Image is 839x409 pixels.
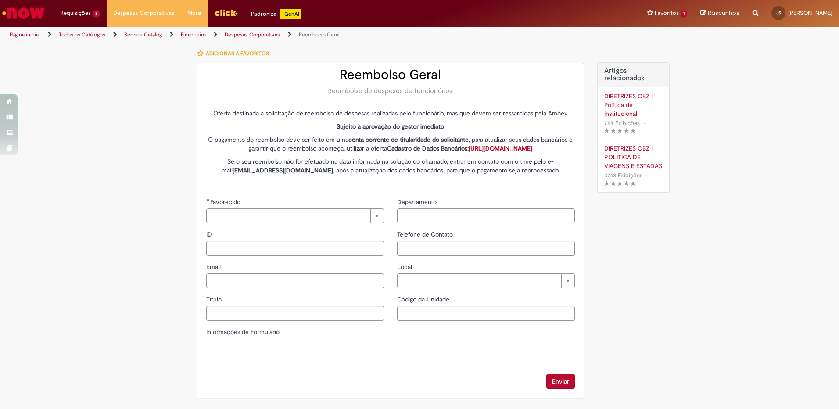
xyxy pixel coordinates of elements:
span: Adicionar a Favoritos [206,50,269,57]
h3: Artigos relacionados [604,67,663,83]
p: Oferta destinada à solicitação de reembolso de despesas realizadas pelo funcionário, mas que deve... [206,109,575,118]
a: DIRETRIZES OBZ | Política de Institucional [604,92,663,118]
a: Limpar campo Favorecido [206,208,384,223]
a: Limpar campo Local [397,273,575,288]
img: click_logo_yellow_360x200.png [214,6,238,19]
span: Despesas Corporativas [113,9,174,18]
span: JS [776,10,781,16]
p: O pagamento do reembolso deve ser feito em uma , para atualizar seus dados bancários e garantir q... [206,135,575,153]
div: Padroniza [251,9,301,19]
p: Se o seu reembolso não for efetuado na data informada na solução do chamado, entrar em contato co... [206,157,575,175]
strong: Sujeito à aprovação do gestor imediato [337,122,444,130]
button: Adicionar a Favoritos [197,44,274,63]
a: Financeiro [181,31,206,38]
img: ServiceNow [1,4,46,22]
input: Departamento [397,208,575,223]
a: Reembolso Geral [299,31,340,38]
span: Necessários [206,198,210,202]
p: +GenAi [280,9,301,19]
input: Telefone de Contato [397,241,575,256]
a: Despesas Corporativas [225,31,280,38]
a: Rascunhos [700,9,739,18]
span: Código da Unidade [397,295,451,303]
input: Título [206,306,384,321]
span: ID [206,230,214,238]
span: • [642,117,647,129]
a: [URL][DOMAIN_NAME] [469,144,532,152]
span: Local [397,263,414,271]
input: Email [206,273,384,288]
span: Requisições [60,9,91,18]
input: Código da Unidade [397,306,575,321]
label: Informações de Formulário [206,328,280,336]
span: Favoritos [655,9,679,18]
a: Página inicial [10,31,40,38]
span: Email [206,263,222,271]
span: 3748 Exibições [604,172,642,179]
ul: Trilhas de página [7,27,553,43]
span: 3 [93,10,100,18]
span: 1 [681,10,687,18]
input: ID [206,241,384,256]
button: Enviar [546,374,575,389]
a: DIRETRIZES OBZ | POLÍTICA DE VIAGENS E ESTADAS [604,144,663,170]
strong: conta corrente de titularidade do solicitante [348,136,469,144]
h2: Reembolso Geral [206,68,575,82]
span: Rascunhos [708,9,739,17]
a: Service Catalog [124,31,162,38]
span: More [187,9,201,18]
strong: Cadastro de Dados Bancários: [387,144,532,152]
span: • [644,169,649,181]
span: [PERSON_NAME] [788,9,832,17]
strong: [EMAIL_ADDRESS][DOMAIN_NAME] [233,166,333,174]
span: Departamento [397,198,438,206]
span: Telefone de Contato [397,230,455,238]
span: Necessários - Favorecido [210,198,242,206]
div: Reembolso de despesas de funcionários [206,86,575,95]
span: Título [206,295,223,303]
span: 784 Exibições [604,119,640,127]
a: Todos os Catálogos [59,31,105,38]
